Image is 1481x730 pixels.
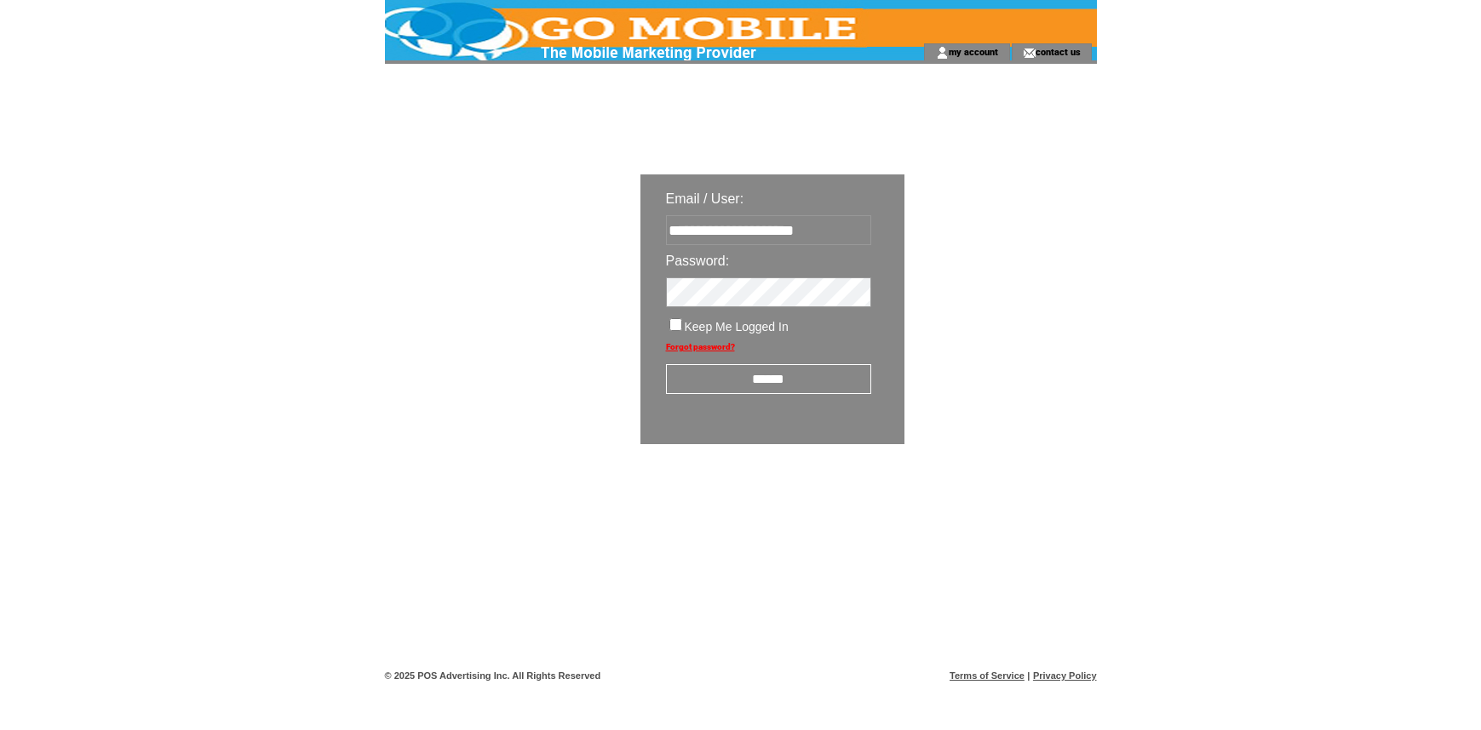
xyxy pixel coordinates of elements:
[949,46,998,57] a: my account
[685,320,789,334] span: Keep Me Logged In
[666,191,744,206] span: Email / User:
[936,46,949,60] img: account_icon.gif
[1033,670,1097,681] a: Privacy Policy
[950,670,1025,681] a: Terms of Service
[954,487,1039,508] img: transparent.png
[666,254,730,268] span: Password:
[666,342,735,351] a: Forgot password?
[1036,46,1081,57] a: contact us
[385,670,601,681] span: © 2025 POS Advertising Inc. All Rights Reserved
[1023,46,1036,60] img: contact_us_icon.gif
[1027,670,1030,681] span: |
